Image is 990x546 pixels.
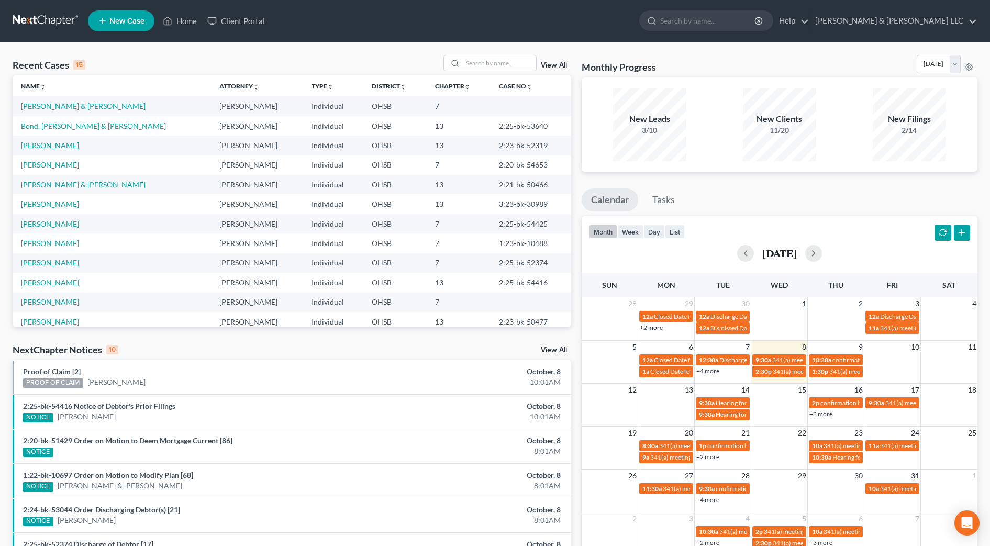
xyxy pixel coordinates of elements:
[858,512,864,525] span: 6
[613,125,686,136] div: 3/10
[464,84,471,90] i: unfold_more
[427,214,491,233] td: 7
[812,399,819,407] span: 2p
[699,313,709,320] span: 12a
[211,136,303,155] td: [PERSON_NAME]
[699,324,709,332] span: 12a
[589,225,617,239] button: month
[427,96,491,116] td: 7
[21,82,46,90] a: Nameunfold_more
[312,82,333,90] a: Typeunfold_more
[23,436,232,445] a: 2:20-bk-51429 Order on Motion to Deem Mortgage Current [86]
[642,356,653,364] span: 12a
[740,470,751,482] span: 28
[211,293,303,312] td: [PERSON_NAME]
[696,453,719,461] a: +2 more
[427,175,491,194] td: 13
[710,324,812,332] span: Dismissed Date for [PERSON_NAME]
[491,175,571,194] td: 2:21-bk-50466
[58,515,116,526] a: [PERSON_NAME]
[642,442,658,450] span: 8:30a
[211,253,303,273] td: [PERSON_NAME]
[762,248,797,259] h2: [DATE]
[21,160,79,169] a: [PERSON_NAME]
[21,317,79,326] a: [PERSON_NAME]
[303,116,363,136] td: Individual
[363,273,426,292] td: OHSB
[303,175,363,194] td: Individual
[740,427,751,439] span: 21
[363,312,426,331] td: OHSB
[363,194,426,214] td: OHSB
[427,194,491,214] td: 13
[582,61,656,73] h3: Monthly Progress
[13,59,85,71] div: Recent Cases
[642,485,662,493] span: 11:30a
[858,297,864,310] span: 2
[880,313,982,320] span: Discharge Date for [PERSON_NAME]
[388,401,561,411] div: October, 8
[327,84,333,90] i: unfold_more
[869,442,879,450] span: 11a
[87,377,146,387] a: [PERSON_NAME]
[801,341,807,353] span: 8
[491,214,571,233] td: 2:25-bk-54425
[699,399,715,407] span: 9:30a
[491,194,571,214] td: 3:23-bk-30989
[716,281,730,289] span: Tue
[887,281,898,289] span: Fri
[211,155,303,175] td: [PERSON_NAME]
[211,116,303,136] td: [PERSON_NAME]
[211,273,303,292] td: [PERSON_NAME]
[303,214,363,233] td: Individual
[388,470,561,481] div: October, 8
[427,293,491,312] td: 7
[23,413,53,422] div: NOTICE
[21,199,79,208] a: [PERSON_NAME]
[744,341,751,353] span: 7
[771,281,788,289] span: Wed
[869,485,879,493] span: 10a
[699,410,715,418] span: 9:30a
[640,324,663,331] a: +2 more
[869,399,884,407] span: 9:30a
[427,136,491,155] td: 13
[202,12,270,30] a: Client Portal
[372,82,406,90] a: Districtunfold_more
[303,273,363,292] td: Individual
[743,113,816,125] div: New Clients
[797,470,807,482] span: 29
[755,367,772,375] span: 2:30p
[914,297,920,310] span: 3
[363,155,426,175] td: OHSB
[643,225,665,239] button: day
[363,253,426,273] td: OHSB
[719,528,820,536] span: 341(a) meeting for [PERSON_NAME]
[21,121,166,130] a: Bond, [PERSON_NAME] & [PERSON_NAME]
[643,188,684,211] a: Tasks
[942,281,955,289] span: Sat
[699,528,718,536] span: 10:30a
[910,470,920,482] span: 31
[801,512,807,525] span: 5
[710,313,812,320] span: Discharge Date for [PERSON_NAME]
[617,225,643,239] button: week
[427,253,491,273] td: 7
[772,356,936,364] span: 341(a) meeting for Le [PERSON_NAME] & [PERSON_NAME]
[716,399,797,407] span: Hearing for [PERSON_NAME]
[363,175,426,194] td: OHSB
[688,341,694,353] span: 6
[824,442,980,450] span: 341(a) meeting for [PERSON_NAME] & [PERSON_NAME]
[211,175,303,194] td: [PERSON_NAME]
[967,427,977,439] span: 25
[427,116,491,136] td: 13
[801,297,807,310] span: 1
[642,313,653,320] span: 12a
[809,410,832,418] a: +3 more
[853,470,864,482] span: 30
[541,62,567,69] a: View All
[773,367,874,375] span: 341(a) meeting for [PERSON_NAME]
[627,384,638,396] span: 12
[631,341,638,353] span: 5
[880,324,981,332] span: 341(a) meeting for [PERSON_NAME]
